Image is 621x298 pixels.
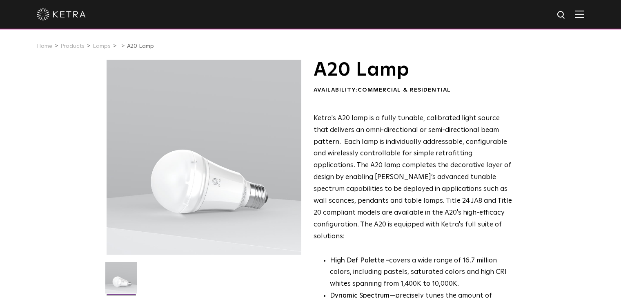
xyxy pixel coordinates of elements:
[37,8,86,20] img: ketra-logo-2019-white
[60,43,85,49] a: Products
[575,10,584,18] img: Hamburger%20Nav.svg
[93,43,111,49] a: Lamps
[314,60,512,80] h1: A20 Lamp
[37,43,52,49] a: Home
[556,10,567,20] img: search icon
[127,43,154,49] a: A20 Lamp
[330,255,512,291] p: covers a wide range of 16.7 million colors, including pastels, saturated colors and high CRI whit...
[330,257,389,264] strong: High Def Palette -
[358,87,451,93] span: Commercial & Residential
[314,86,512,94] div: Availability:
[314,115,512,240] span: Ketra's A20 lamp is a fully tunable, calibrated light source that delivers an omni-directional or...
